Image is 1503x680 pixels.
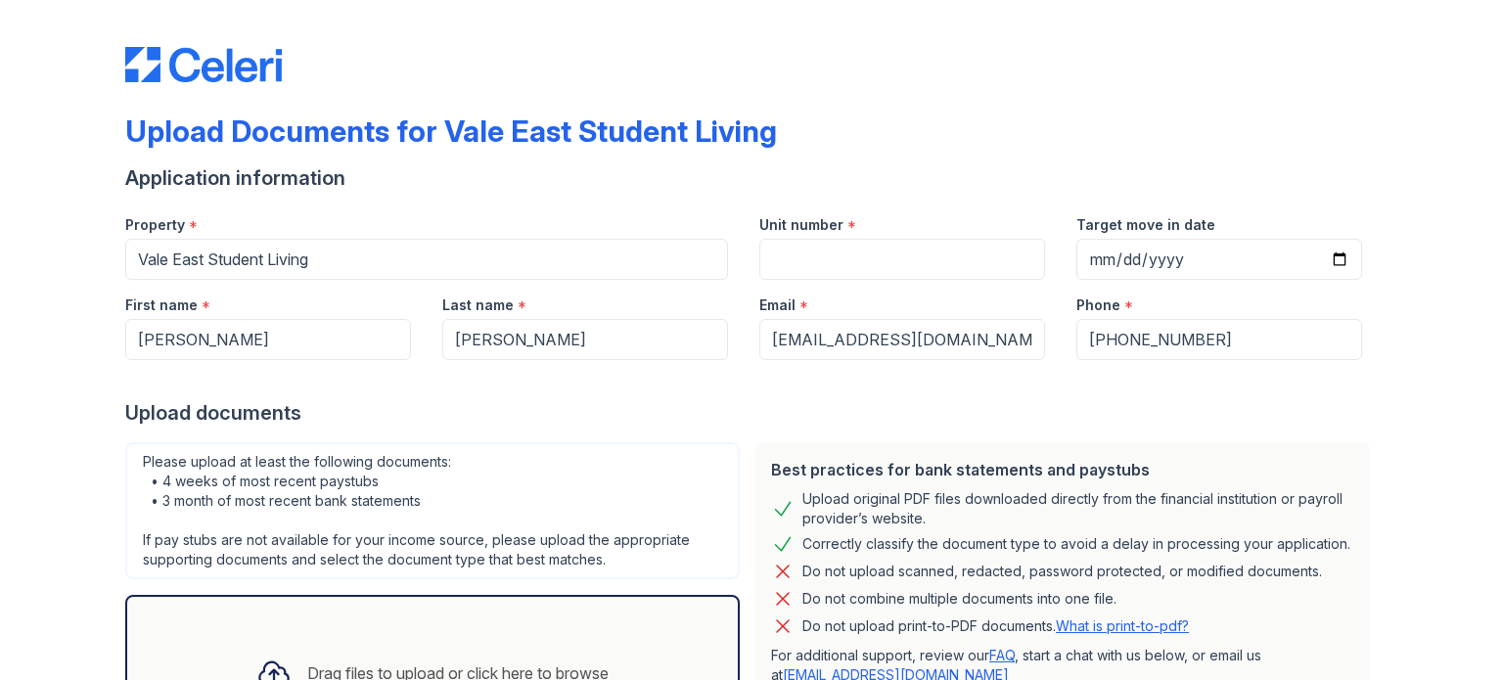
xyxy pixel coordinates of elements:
[125,164,1378,192] div: Application information
[125,47,282,82] img: CE_Logo_Blue-a8612792a0a2168367f1c8372b55b34899dd931a85d93a1a3d3e32e68fde9ad4.png
[802,532,1350,556] div: Correctly classify the document type to avoid a delay in processing your application.
[1056,617,1189,634] a: What is print-to-pdf?
[759,215,843,235] label: Unit number
[989,647,1015,663] a: FAQ
[802,560,1322,583] div: Do not upload scanned, redacted, password protected, or modified documents.
[802,616,1189,636] p: Do not upload print-to-PDF documents.
[125,399,1378,427] div: Upload documents
[125,295,198,315] label: First name
[442,295,514,315] label: Last name
[802,587,1116,611] div: Do not combine multiple documents into one file.
[802,489,1354,528] div: Upload original PDF files downloaded directly from the financial institution or payroll provider’...
[771,458,1354,481] div: Best practices for bank statements and paystubs
[125,442,740,579] div: Please upload at least the following documents: • 4 weeks of most recent paystubs • 3 month of mo...
[1076,295,1120,315] label: Phone
[125,215,185,235] label: Property
[125,113,777,149] div: Upload Documents for Vale East Student Living
[1076,215,1215,235] label: Target move in date
[759,295,796,315] label: Email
